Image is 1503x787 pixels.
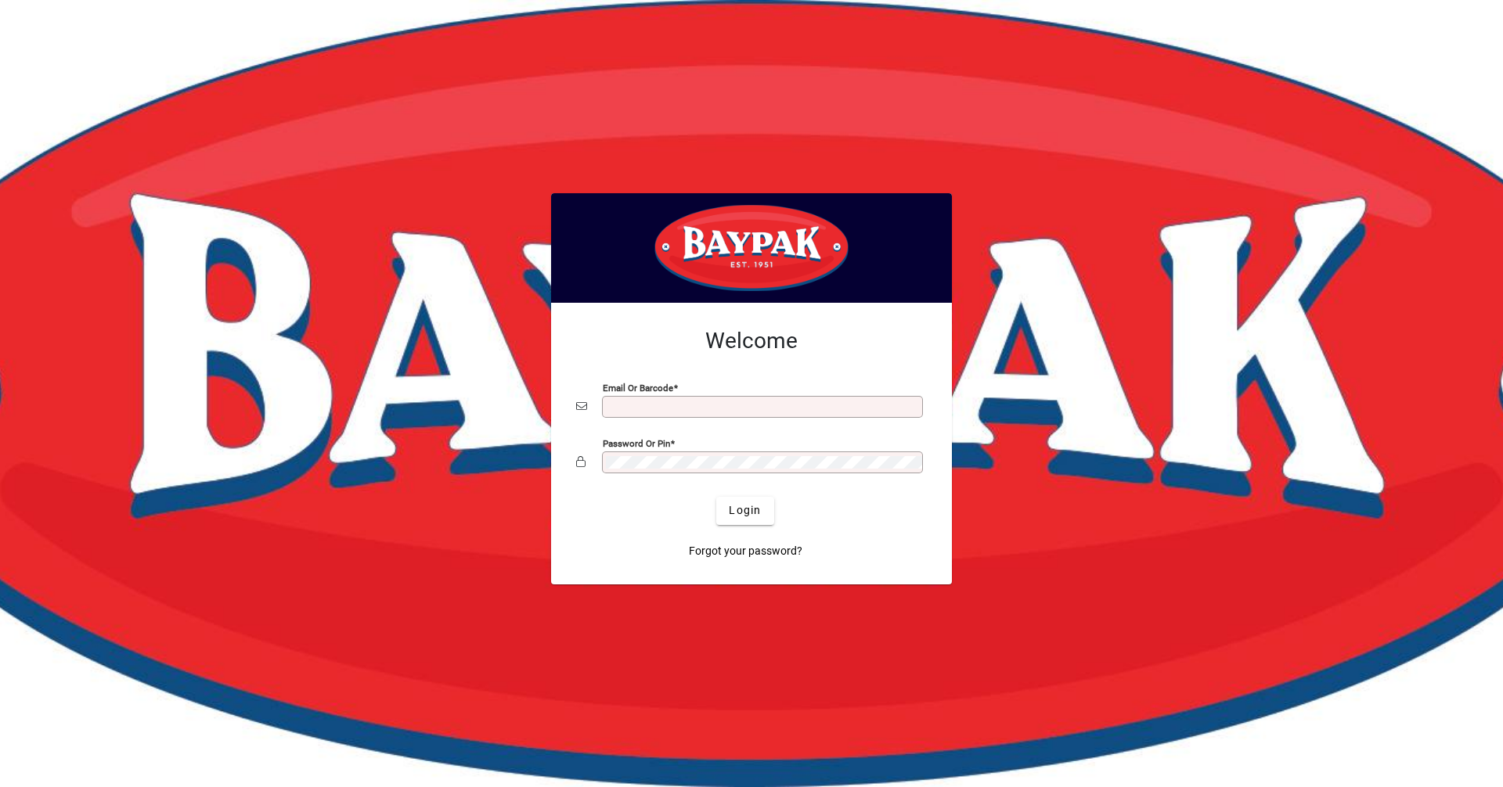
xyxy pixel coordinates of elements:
[729,502,761,519] span: Login
[576,328,927,354] h2: Welcome
[689,543,802,559] span: Forgot your password?
[683,537,809,566] a: Forgot your password?
[716,497,773,525] button: Login
[603,437,670,448] mat-label: Password or Pin
[603,382,673,393] mat-label: Email or Barcode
